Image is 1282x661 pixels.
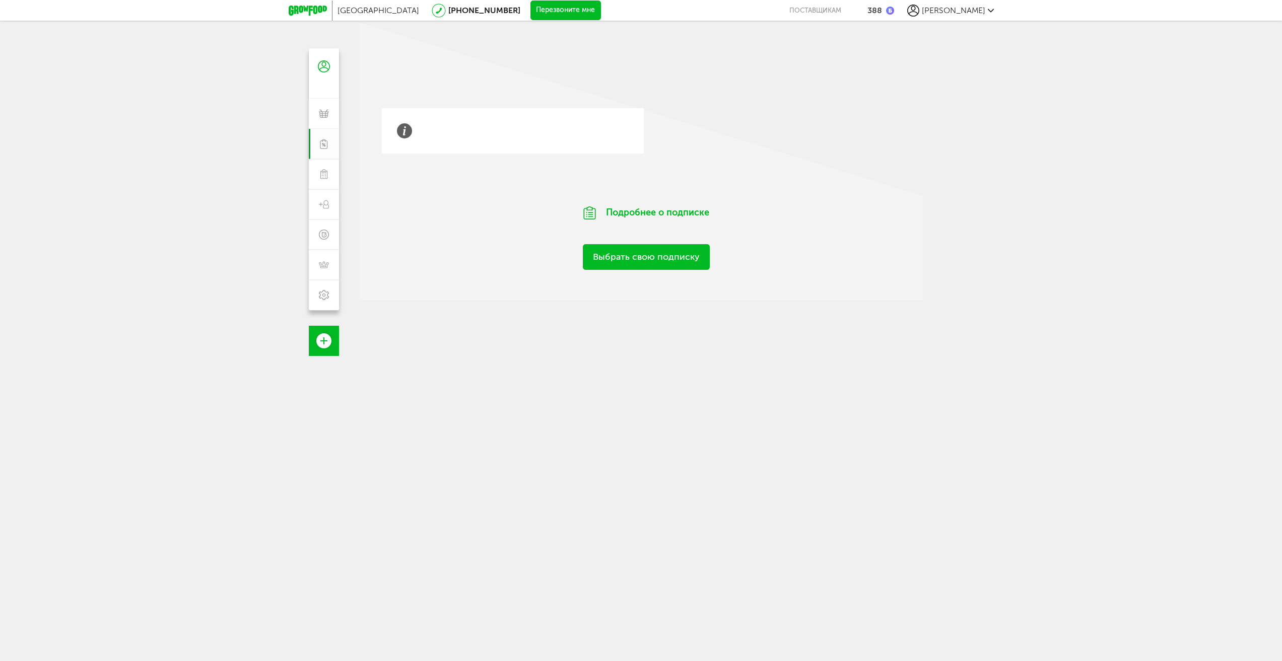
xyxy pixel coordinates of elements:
[922,6,985,15] span: [PERSON_NAME]
[448,6,520,15] a: [PHONE_NUMBER]
[867,6,882,15] div: 388
[556,194,737,232] div: Подробнее о подписке
[397,123,412,138] img: info-grey.b4c3b60.svg
[886,7,894,15] img: bonus_b.cdccf46.png
[530,1,601,21] button: Перезвоните мне
[583,244,710,270] a: Выбрать свою подписку
[338,6,419,15] span: [GEOGRAPHIC_DATA]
